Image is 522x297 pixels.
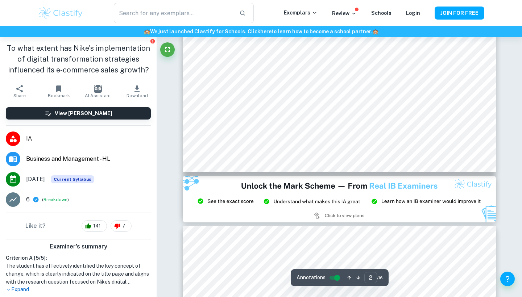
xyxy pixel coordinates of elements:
button: Breakdown [43,196,67,203]
h6: View [PERSON_NAME] [55,109,112,117]
button: Bookmark [39,81,78,101]
p: 6 [26,195,30,204]
span: Annotations [297,274,326,281]
button: Download [117,81,157,101]
div: This exemplar is based on the current syllabus. Feel free to refer to it for inspiration/ideas wh... [51,175,94,183]
p: Exemplars [284,9,318,17]
span: [DATE] [26,175,45,184]
h6: Examiner's summary [3,242,154,251]
button: View [PERSON_NAME] [6,107,151,120]
span: ( ) [42,196,69,203]
div: 141 [82,220,107,232]
a: here [260,29,272,34]
div: 7 [111,220,132,232]
span: AI Assistant [85,93,111,98]
span: / 16 [377,275,383,281]
a: Schools [371,10,391,16]
img: Ad [183,176,496,223]
img: AI Assistant [94,85,102,93]
span: 7 [118,222,129,230]
h6: Criterion A [ 5 / 5 ]: [6,254,151,262]
span: 🏫 [372,29,378,34]
img: Clastify logo [38,6,84,20]
input: Search for any exemplars... [114,3,233,23]
button: Fullscreen [160,42,175,57]
button: JOIN FOR FREE [435,7,484,20]
button: Report issue [150,38,155,44]
span: Share [13,93,26,98]
span: 🏫 [144,29,150,34]
h6: Like it? [25,222,46,230]
button: AI Assistant [78,81,117,101]
h1: The student has effectively identified the key concept of change, which is clearly indicated on t... [6,262,151,286]
span: Download [127,93,148,98]
span: IA [26,134,151,143]
span: Business and Management - HL [26,155,151,163]
a: Login [406,10,420,16]
button: Help and Feedback [500,272,515,286]
span: 141 [89,222,105,230]
h1: To what extent has Nike's implementation of digital transformation strategies influenced its e-co... [6,43,151,75]
span: Bookmark [48,93,70,98]
h6: We just launched Clastify for Schools. Click to learn how to become a school partner. [1,28,521,35]
p: Review [332,9,357,17]
span: Current Syllabus [51,175,94,183]
p: Expand [6,286,151,293]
